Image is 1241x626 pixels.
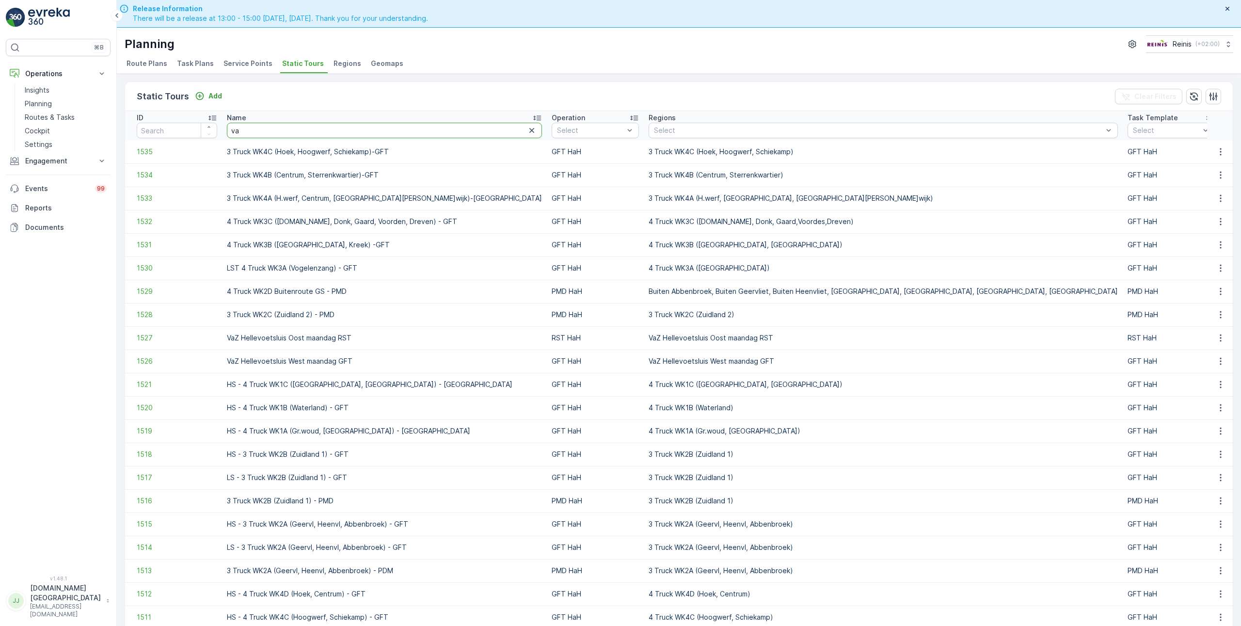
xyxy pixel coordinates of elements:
span: 1518 [137,449,217,459]
a: 1512 [137,589,217,599]
td: 3 Truck WK2B (Zuidland 1) [644,489,1123,513]
p: [EMAIL_ADDRESS][DOMAIN_NAME] [30,603,101,618]
td: GFT HaH [1123,163,1220,187]
td: 3 Truck WK2A (Geervl, Heenvl, Abbenbroek) [644,536,1123,559]
input: Search [227,123,542,138]
td: 4 Truck WK3C ([DOMAIN_NAME], Donk, Gaard,Voordes,Dreven) [644,210,1123,233]
p: Add [208,91,222,101]
td: 4 Truck WK3A ([GEOGRAPHIC_DATA]) [644,257,1123,280]
a: 1529 [137,287,217,296]
td: GFT HaH [547,396,644,419]
td: 3 Truck WK2C (Zuidland 2) - PMD [222,303,547,326]
td: GFT HaH [547,187,644,210]
td: 3 Truck WK2B (Zuidland 1) [644,443,1123,466]
a: 1514 [137,543,217,552]
td: GFT HaH [1123,373,1220,396]
a: 1526 [137,356,217,366]
a: 1535 [137,147,217,157]
span: v 1.48.1 [6,576,111,581]
td: GFT HaH [1123,443,1220,466]
a: 1520 [137,403,217,413]
button: Operations [6,64,111,83]
span: Regions [334,59,361,68]
a: 1521 [137,380,217,389]
td: GFT HaH [547,466,644,489]
p: ID [137,113,143,123]
span: Static Tours [282,59,324,68]
td: 4 Truck WK1B (Waterland) [644,396,1123,419]
p: Operation [552,113,585,123]
td: 4 Truck WK1A (Gr.woud, [GEOGRAPHIC_DATA]) [644,419,1123,443]
td: GFT HaH [547,419,644,443]
a: 1528 [137,310,217,320]
span: Geomaps [371,59,403,68]
td: 3 Truck WK2A (Geervl, Heenvl, Abbenbroek) - PDM [222,559,547,582]
td: RST HaH [1123,326,1220,350]
td: GFT HaH [1123,140,1220,163]
td: 4 Truck WK1C ([GEOGRAPHIC_DATA], [GEOGRAPHIC_DATA]) [644,373,1123,396]
button: Reinis(+02:00) [1146,35,1233,53]
span: Release Information [133,4,428,14]
span: There will be a release at 13:00 - 15:00 [DATE], [DATE]. Thank you for your understanding. [133,14,428,23]
span: 1513 [137,566,217,576]
span: 1533 [137,193,217,203]
td: GFT HaH [547,233,644,257]
span: 1532 [137,217,217,226]
a: Insights [21,83,111,97]
td: 3 Truck WK2C (Zuidland 2) [644,303,1123,326]
td: GFT HaH [1123,233,1220,257]
td: GFT HaH [547,443,644,466]
td: GFT HaH [1123,257,1220,280]
a: 1527 [137,333,217,343]
td: 3 Truck WK4A (H.werf, [GEOGRAPHIC_DATA], [GEOGRAPHIC_DATA][PERSON_NAME]wijk) [644,187,1123,210]
button: Engagement [6,151,111,171]
p: Insights [25,85,49,95]
button: Add [191,90,226,102]
td: HS - 3 Truck WK2B (Zuidland 1) - GFT [222,443,547,466]
td: LST 4 Truck WK3A (Vogelenzang) - GFT [222,257,547,280]
td: GFT HaH [547,582,644,606]
td: PMD HaH [1123,303,1220,326]
a: 1530 [137,263,217,273]
td: PMD HaH [547,303,644,326]
td: GFT HaH [1123,466,1220,489]
td: GFT HaH [1123,582,1220,606]
img: logo [6,8,25,27]
td: GFT HaH [1123,513,1220,536]
a: 1515 [137,519,217,529]
td: HS - 3 Truck WK2A (Geervl, Heenvl, Abbenbroek) - GFT [222,513,547,536]
td: 3 Truck WK4A (H.werf, Centrum, [GEOGRAPHIC_DATA][PERSON_NAME]wijk)-[GEOGRAPHIC_DATA] [222,187,547,210]
td: 3 Truck WK2B (Zuidland 1) - PMD [222,489,547,513]
span: Task Plans [177,59,214,68]
a: Events99 [6,179,111,198]
p: 99 [97,185,105,193]
p: ⌘B [94,44,104,51]
td: 4 Truck WK3C ([DOMAIN_NAME], Donk, Gaard, Voorden, Dreven) - GFT [222,210,547,233]
img: Reinis-Logo-Vrijstaand_Tekengebied-1-copy2_aBO4n7j.png [1146,39,1169,49]
a: 1534 [137,170,217,180]
p: Planning [125,36,175,52]
td: 3 Truck WK2A (Geervl, Heenvl, Abbenbroek) [644,559,1123,582]
button: Clear Filters [1115,89,1182,104]
p: Regions [649,113,676,123]
td: VaZ Hellevoetsluis Oost maandag RST [644,326,1123,350]
a: 1516 [137,496,217,506]
p: Static Tours [137,90,189,103]
td: HS - 4 Truck WK4D (Hoek, Centrum) - GFT [222,582,547,606]
button: JJ[DOMAIN_NAME][GEOGRAPHIC_DATA][EMAIL_ADDRESS][DOMAIN_NAME] [6,583,111,618]
a: 1517 [137,473,217,482]
td: 4 Truck WK3B ([GEOGRAPHIC_DATA], Kreek) -GFT [222,233,547,257]
a: 1519 [137,426,217,436]
a: Routes & Tasks [21,111,111,124]
p: Routes & Tasks [25,112,75,122]
p: Name [227,113,246,123]
p: Cockpit [25,126,50,136]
